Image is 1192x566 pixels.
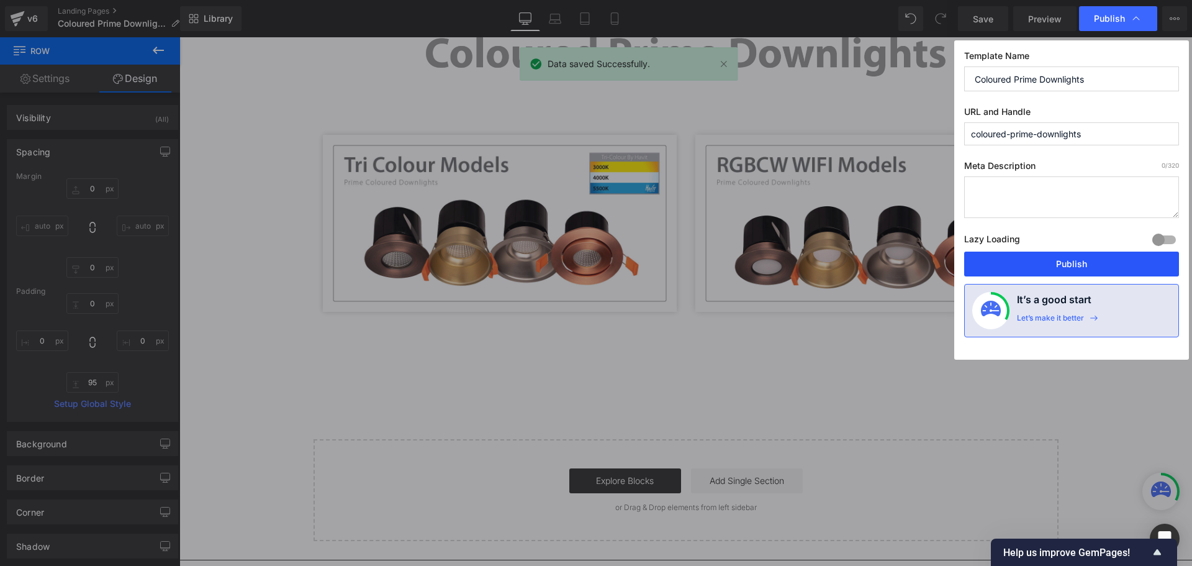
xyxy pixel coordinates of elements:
a: Add Single Section [512,431,623,456]
h4: It’s a good start [1017,292,1091,313]
p: or Drag & Drop elements from left sidebar [154,466,859,475]
span: Help us improve GemPages! [1003,547,1150,559]
img: Triac Dimmable LED Drivers [516,98,870,275]
label: Template Name [964,50,1179,66]
button: Publish [964,252,1179,276]
img: onboarding-status.svg [981,301,1001,321]
label: Lazy Loading [964,231,1020,252]
span: Publish [1094,13,1125,24]
span: /320 [1162,162,1179,169]
button: Show survey - Help us improve GemPages! [1003,545,1165,560]
span: 0 [1162,162,1165,169]
label: Meta Description [964,160,1179,176]
label: URL and Handle [964,106,1179,122]
button: Contact Us [898,505,991,529]
div: Contact Us [929,509,978,524]
div: Let’s make it better [1017,313,1084,329]
div: Open Intercom Messenger [1150,524,1180,554]
a: Explore Blocks [390,431,502,456]
img: Non-Dimmable LED Drivers [143,98,497,275]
